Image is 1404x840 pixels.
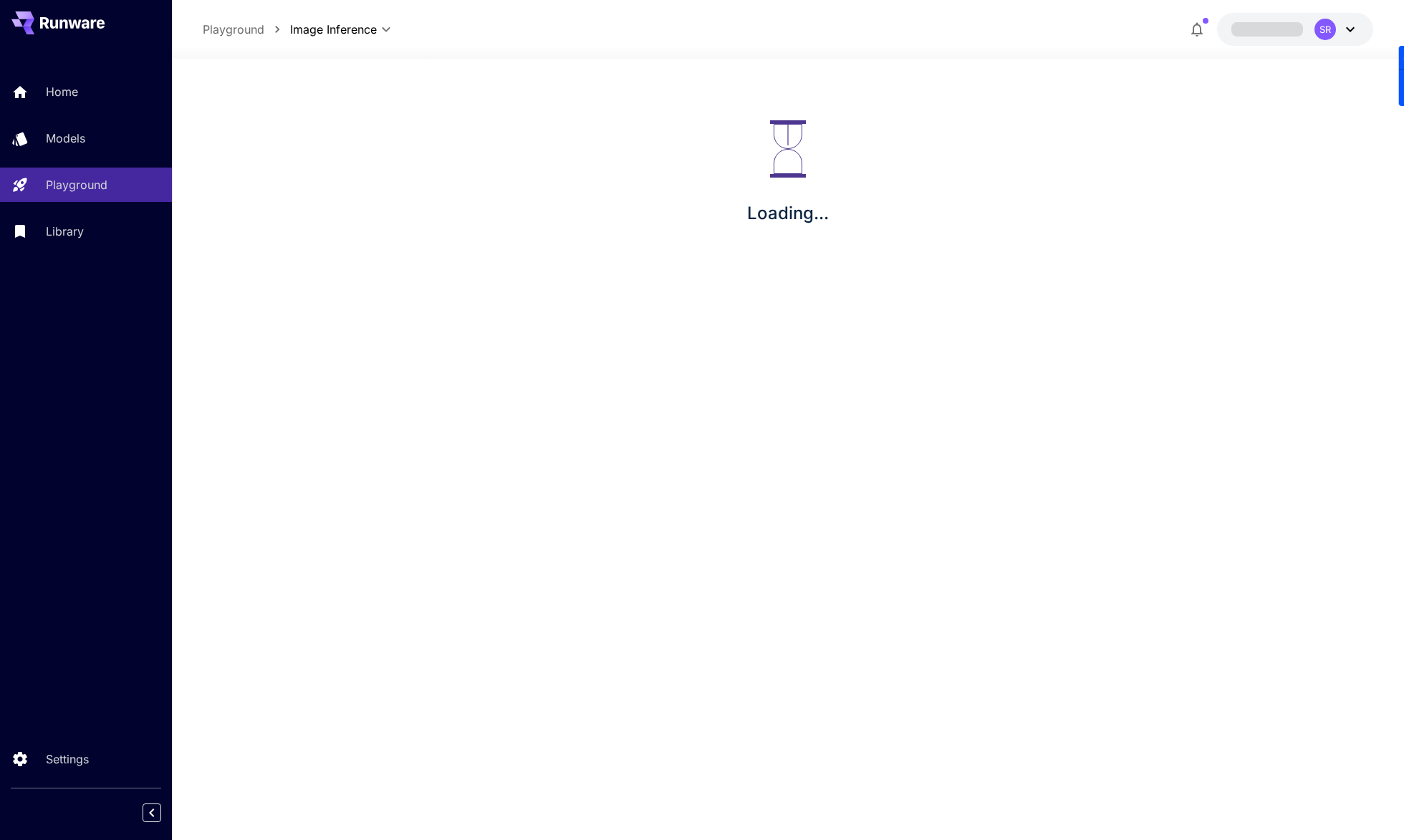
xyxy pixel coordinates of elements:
p: Settings [46,750,89,768]
a: Playground [203,21,264,38]
span: Image Inference [290,21,377,38]
div: Collapse sidebar [153,800,172,826]
button: SR [1217,13,1373,46]
p: Models [46,130,85,147]
p: Home [46,83,78,100]
p: Library [46,223,84,240]
button: Collapse sidebar [143,803,161,822]
div: SR [1314,19,1336,40]
p: Loading... [747,201,829,226]
nav: breadcrumb [203,21,290,38]
p: Playground [46,176,107,193]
